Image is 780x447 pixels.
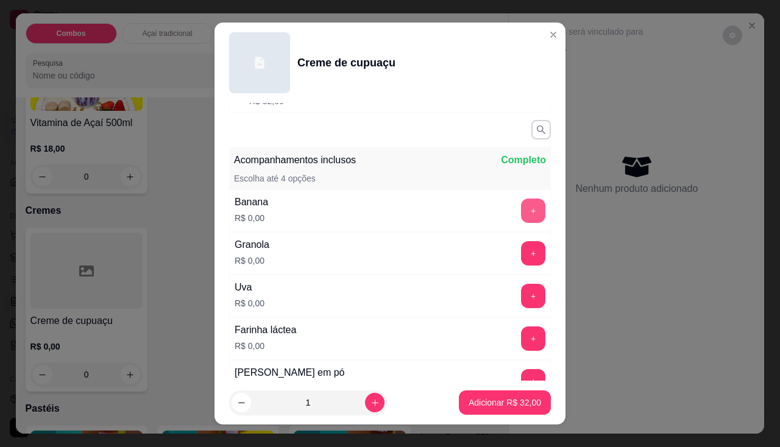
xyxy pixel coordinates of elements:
[232,393,251,412] button: decrease-product-quantity
[234,153,356,167] p: Acompanhamentos inclusos
[521,199,545,223] button: add
[521,326,545,351] button: add
[469,396,541,409] p: Adicionar R$ 32,00
[365,393,385,412] button: increase-product-quantity
[235,195,268,209] div: Banana
[235,238,269,252] div: Granola
[235,365,345,380] div: [PERSON_NAME] em pó
[235,280,264,295] div: Uva
[235,255,269,267] p: R$ 0,00
[297,54,395,71] div: Creme de cupuaçu
[235,212,268,224] p: R$ 0,00
[521,284,545,308] button: add
[235,297,264,309] p: R$ 0,00
[459,390,551,415] button: Adicionar R$ 32,00
[235,323,296,337] div: Farinha láctea
[234,172,316,185] p: Escolha até 4 opções
[235,340,296,352] p: R$ 0,00
[521,241,545,266] button: add
[521,369,545,393] button: add
[501,153,546,167] p: Completo
[544,25,563,44] button: Close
